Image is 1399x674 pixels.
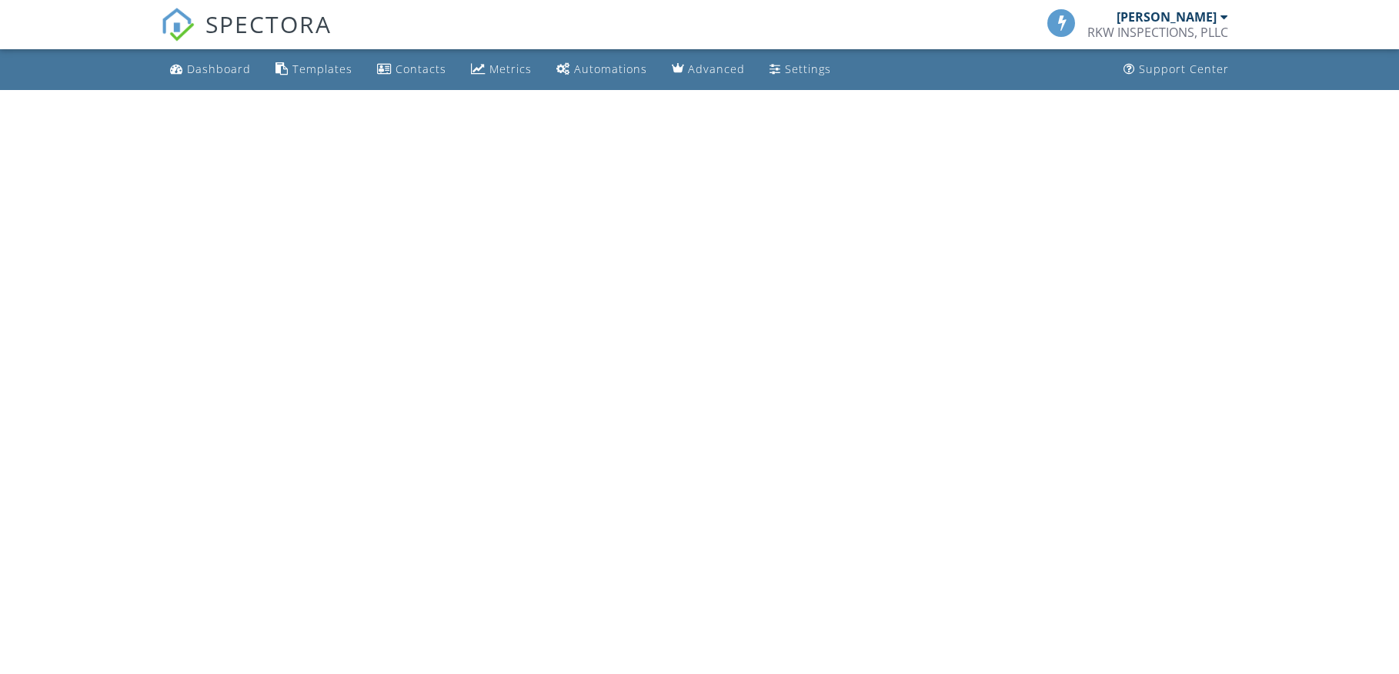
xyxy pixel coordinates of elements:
[205,8,332,40] span: SPECTORA
[161,21,332,53] a: SPECTORA
[1117,55,1235,84] a: Support Center
[489,62,532,76] div: Metrics
[269,55,359,84] a: Templates
[574,62,647,76] div: Automations
[187,62,251,76] div: Dashboard
[371,55,452,84] a: Contacts
[763,55,837,84] a: Settings
[1117,9,1217,25] div: [PERSON_NAME]
[164,55,257,84] a: Dashboard
[292,62,352,76] div: Templates
[550,55,653,84] a: Automations (Basic)
[1087,25,1228,40] div: RKW INSPECTIONS, PLLC
[396,62,446,76] div: Contacts
[161,8,195,42] img: The Best Home Inspection Software - Spectora
[666,55,751,84] a: Advanced
[688,62,745,76] div: Advanced
[785,62,831,76] div: Settings
[465,55,538,84] a: Metrics
[1139,62,1229,76] div: Support Center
